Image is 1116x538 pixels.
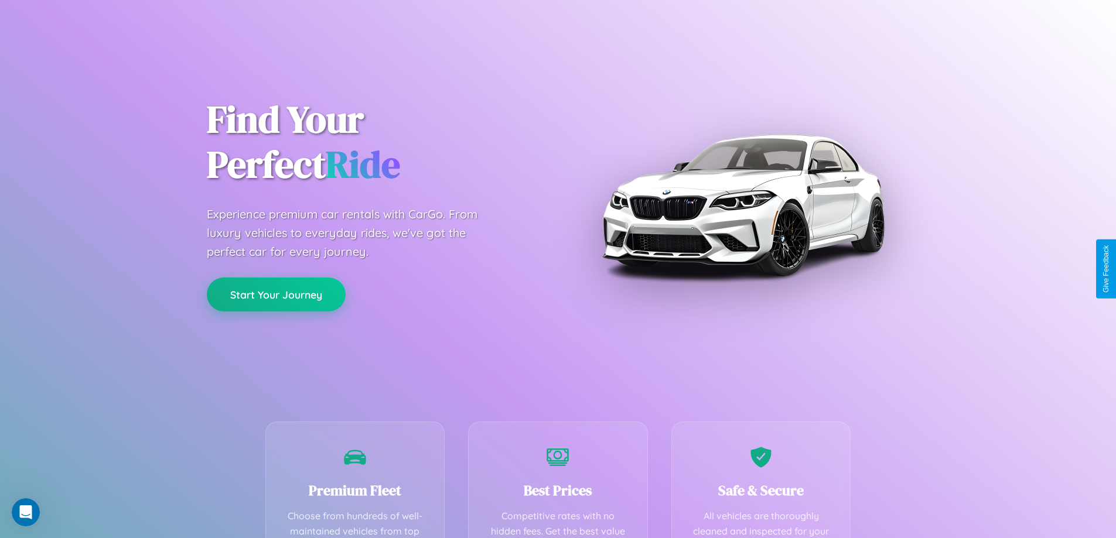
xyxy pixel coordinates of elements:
span: Ride [326,139,400,190]
h3: Best Prices [486,481,630,500]
p: Experience premium car rentals with CarGo. From luxury vehicles to everyday rides, we've got the ... [207,205,500,261]
h3: Premium Fleet [284,481,427,500]
h1: Find Your Perfect [207,97,541,187]
button: Start Your Journey [207,277,346,311]
h3: Safe & Secure [690,481,833,500]
img: Premium BMW car rental vehicle [596,59,889,351]
iframe: Intercom live chat [12,498,40,526]
div: Give Feedback [1102,245,1110,293]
